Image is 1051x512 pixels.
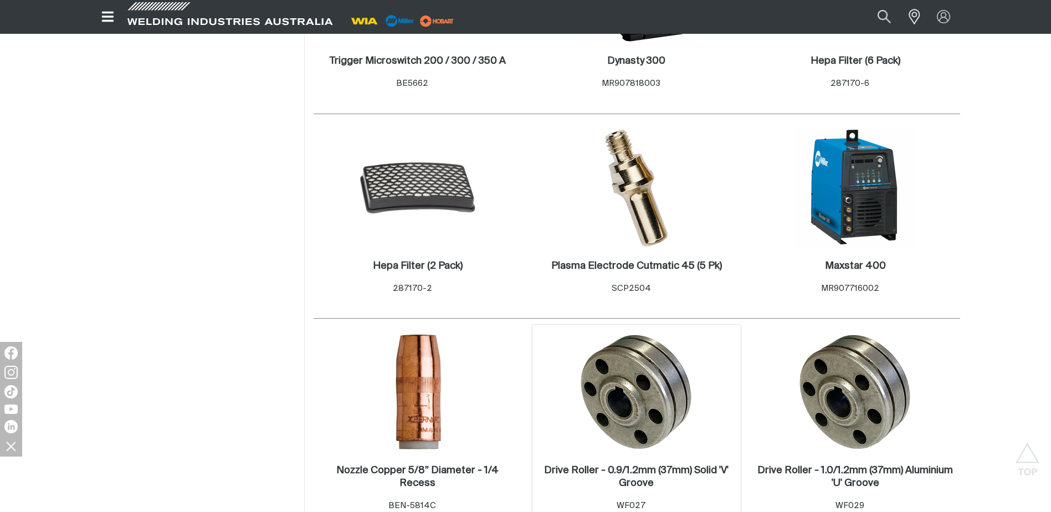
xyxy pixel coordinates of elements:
[2,437,20,455] img: hide socials
[4,405,18,414] img: YouTube
[811,55,900,68] a: Hepa Filter (6 Pack)
[393,284,432,293] span: 287170-2
[607,55,665,68] a: Dynasty 300
[358,333,477,452] img: Nozzle Copper 5/8” Diameter - 1/4 Recess
[358,129,477,247] img: Hepa Filter (2 Pack)
[825,261,886,271] h2: Maxstar 400
[551,260,722,273] a: Plasma Electrode Cutmatic 45 (5 Pk)
[577,129,696,247] img: Plasma Electrode Cutmatic 45 (5 Pk)
[544,465,729,488] h2: Drive Roller - 0.9/1.2mm (37mm) Solid 'V' Groove
[796,129,915,247] img: Maxstar 400
[821,284,879,293] span: MR907716002
[396,79,428,88] span: BE5662
[811,56,900,66] h2: Hepa Filter (6 Pack)
[388,501,436,510] span: BEN-5814C
[4,420,18,433] img: LinkedIn
[757,464,955,490] a: Drive Roller - 1.0/1.2mm (37mm) Aluminium 'U' Groove
[578,333,695,452] img: Drive Roller - 0.9/1.2mm (37mm) Solid 'V' Groove
[336,465,499,488] h2: Nozzle Copper 5/8” Diameter - 1/4 Recess
[330,56,506,66] h2: Trigger Microswitch 200 / 300 / 350 A
[417,13,457,29] img: miller
[865,4,903,29] button: Search products
[538,464,736,490] a: Drive Roller - 0.9/1.2mm (37mm) Solid 'V' Groove
[417,17,457,25] a: miller
[757,465,953,488] h2: Drive Roller - 1.0/1.2mm (37mm) Aluminium 'U' Groove
[797,333,914,452] img: Drive Roller - 1.0/1.2mm (37mm) Aluminium 'U' Groove
[330,55,506,68] a: Trigger Microswitch 200 / 300 / 350 A
[4,385,18,398] img: TikTok
[602,79,660,88] span: MR907818003
[612,284,651,293] span: SCP2504
[617,501,645,510] span: WF027
[835,501,864,510] span: WF029
[551,261,722,271] h2: Plasma Electrode Cutmatic 45 (5 Pk)
[1015,443,1040,468] button: Scroll to top
[830,79,869,88] span: 287170-6
[373,260,463,273] a: Hepa Filter (2 Pack)
[4,366,18,379] img: Instagram
[851,4,903,29] input: Product name or item number...
[373,261,463,271] h2: Hepa Filter (2 Pack)
[607,56,665,66] h2: Dynasty 300
[4,346,18,360] img: Facebook
[825,260,886,273] a: Maxstar 400
[319,464,517,490] a: Nozzle Copper 5/8” Diameter - 1/4 Recess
